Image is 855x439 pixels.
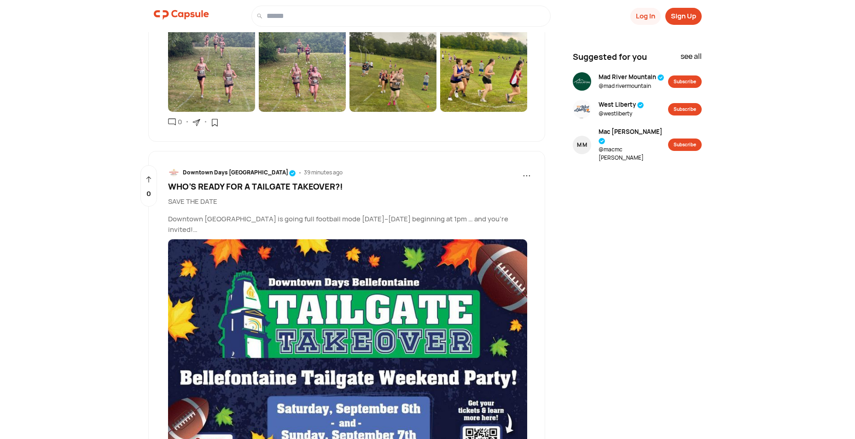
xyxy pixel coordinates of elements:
img: resizeImage [440,12,527,112]
div: 0 [176,117,182,127]
img: logo [154,6,209,24]
span: Suggested for you [573,51,647,63]
span: ... [523,166,531,179]
img: resizeImage [168,167,180,179]
span: WHO’S READY FOR A TAILGATE TAKEOVER?! [168,181,343,192]
p: SAVE THE DATE [168,196,531,207]
button: Subscribe [668,139,702,151]
button: Sign Up [665,8,702,25]
button: Subscribe [668,75,702,88]
img: tick [289,170,296,177]
div: 39 minutes ago [304,168,343,177]
img: resizeImage [573,100,591,118]
span: @ mad rivermountain [599,82,664,90]
img: resizeImage [573,72,591,91]
div: Downtown Days [GEOGRAPHIC_DATA] [183,168,296,177]
span: Mac [PERSON_NAME] [599,127,668,145]
p: 0 [146,189,151,199]
button: Log In [630,8,661,25]
span: West Liberty [599,100,644,110]
img: resizeImage [349,12,436,112]
img: tick [637,102,644,109]
div: M M [577,141,587,149]
span: @ macmc [PERSON_NAME] [599,145,668,162]
p: Downtown [GEOGRAPHIC_DATA] is going full football mode [DATE]–[DATE] beginning at 1pm … and you’r... [168,214,531,235]
span: @ westliberty [599,110,644,118]
img: tick [657,74,664,81]
div: see all [681,51,702,67]
button: Subscribe [668,103,702,116]
img: tick [599,138,605,144]
span: Mad River Mountain [599,73,664,82]
a: logo [154,6,209,27]
img: resizeImage [259,12,346,112]
img: resizeImage [168,12,255,112]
